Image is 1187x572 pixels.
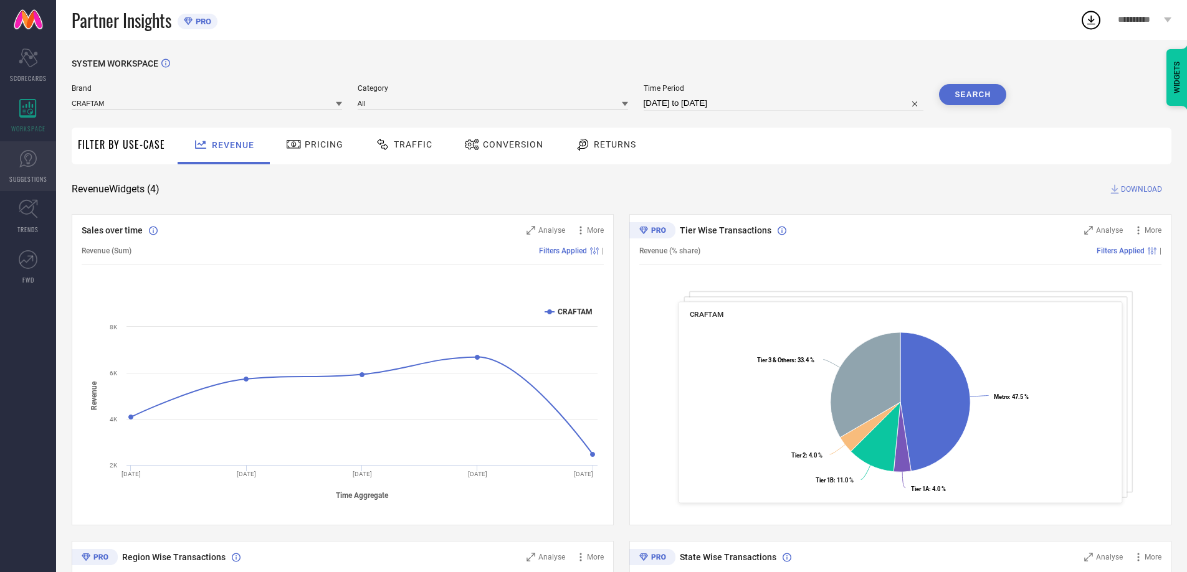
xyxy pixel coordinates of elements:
text: [DATE] [574,471,593,477]
text: : 47.5 % [994,393,1029,400]
div: Premium [629,222,675,241]
svg: Zoom [527,226,535,235]
span: State Wise Transactions [680,552,776,562]
tspan: Revenue [90,381,98,410]
text: : 11.0 % [816,477,854,484]
span: PRO [193,17,211,26]
span: Analyse [538,226,565,235]
span: Category [358,84,628,93]
text: 4K [110,416,118,423]
span: Analyse [1096,226,1123,235]
span: FWD [22,275,34,284]
tspan: Metro [994,393,1009,400]
span: More [1145,226,1161,235]
span: CRAFTAM [690,310,723,319]
div: Premium [72,549,118,568]
text: 2K [110,462,118,469]
span: More [587,553,604,561]
text: : 4.0 % [791,452,822,459]
span: Tier Wise Transactions [680,225,771,235]
text: 6K [110,370,118,377]
span: Region Wise Transactions [122,552,226,562]
span: Revenue Widgets ( 4 ) [72,183,160,195]
span: Pricing [305,139,343,149]
span: Filters Applied [539,246,587,255]
span: DOWNLOAD [1121,183,1162,195]
svg: Zoom [1084,553,1093,561]
span: Revenue (% share) [639,246,700,255]
span: | [602,246,604,255]
svg: Zoom [1084,226,1093,235]
span: Filter By Use-Case [78,137,165,152]
span: TRENDS [17,225,39,234]
span: Analyse [538,553,565,561]
span: Filters Applied [1097,246,1145,255]
span: Partner Insights [72,7,171,33]
text: [DATE] [468,471,487,477]
span: More [1145,553,1161,561]
div: Premium [629,549,675,568]
span: SYSTEM WORKSPACE [72,59,158,68]
text: [DATE] [237,471,256,477]
text: : 33.4 % [758,357,815,363]
span: Revenue (Sum) [82,246,131,255]
text: [DATE] [353,471,372,477]
span: Conversion [483,139,543,149]
tspan: Tier 1B [816,477,834,484]
span: WORKSPACE [11,124,45,133]
tspan: Tier 2 [791,452,806,459]
text: : 4.0 % [911,485,946,492]
text: [DATE] [122,471,141,477]
span: SUGGESTIONS [9,174,47,184]
span: Time Period [644,84,924,93]
span: Sales over time [82,225,143,235]
span: Returns [594,139,636,149]
svg: Zoom [527,553,535,561]
span: Revenue [212,140,254,150]
span: SCORECARDS [10,73,47,83]
div: Open download list [1080,9,1102,31]
span: Analyse [1096,553,1123,561]
span: Traffic [394,139,432,149]
tspan: Tier 3 & Others [758,357,795,363]
tspan: Time Aggregate [336,491,389,500]
span: Brand [72,84,342,93]
tspan: Tier 1A [911,485,930,492]
button: Search [939,84,1006,105]
span: | [1160,246,1161,255]
span: More [587,226,604,235]
input: Select time period [644,96,924,111]
text: CRAFTAM [558,307,593,316]
text: 8K [110,324,118,331]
